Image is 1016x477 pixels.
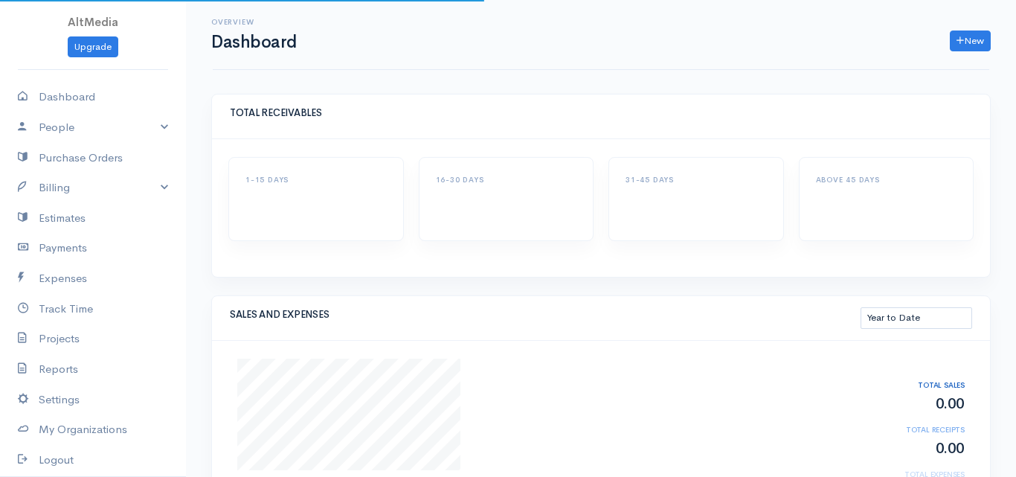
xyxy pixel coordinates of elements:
h2: 0.00 [856,441,965,457]
h1: Dashboard [211,33,297,51]
h5: SALES AND EXPENSES [230,310,861,320]
h6: Overview [211,18,297,26]
h6: TOTAL RECEIPTS [856,426,965,434]
a: Upgrade [68,36,118,58]
a: New [950,31,991,52]
h6: ABOVE 45 DAYS [816,176,957,184]
h6: 1-15 DAYS [245,176,387,184]
span: AltMedia [68,15,118,29]
h6: 31-45 DAYS [626,176,767,184]
h5: TOTAL RECEIVABLES [230,108,972,118]
h6: 16-30 DAYS [436,176,577,184]
h6: TOTAL SALES [856,381,965,389]
h2: 0.00 [856,396,965,412]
